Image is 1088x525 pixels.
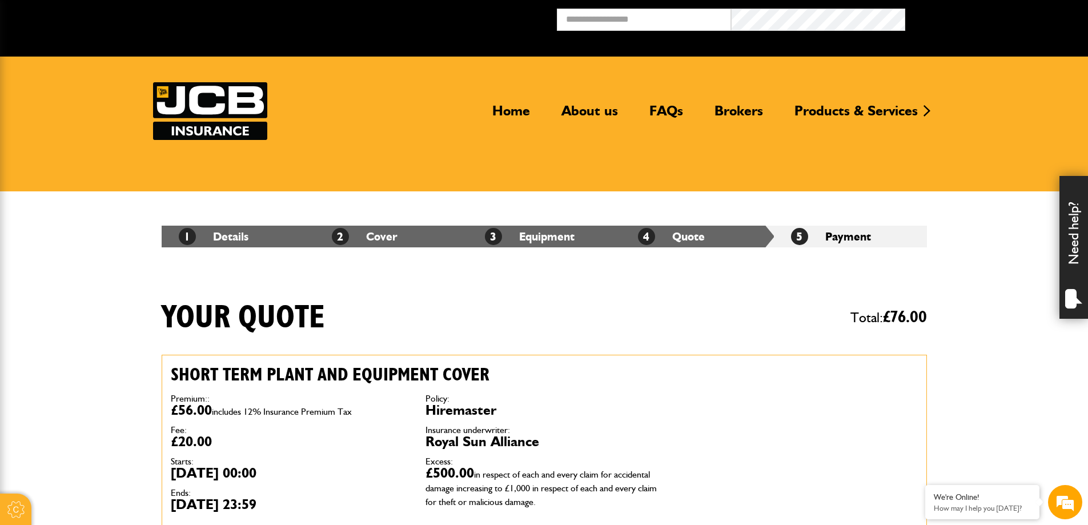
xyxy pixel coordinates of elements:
span: includes 12% Insurance Premium Tax [212,406,352,417]
h2: Short term plant and equipment cover [171,364,663,386]
a: Home [484,102,539,129]
dt: Premium:: [171,394,408,403]
a: Products & Services [786,102,926,129]
span: 3 [485,228,502,245]
dt: Policy: [425,394,663,403]
button: Broker Login [905,9,1079,26]
div: We're Online! [934,492,1031,502]
dt: Starts: [171,457,408,466]
dd: £56.00 [171,403,408,417]
li: Quote [621,226,774,247]
span: 4 [638,228,655,245]
span: Total: [850,304,927,331]
div: Need help? [1059,176,1088,319]
a: JCB Insurance Services [153,82,267,140]
a: 3Equipment [485,230,575,243]
dd: [DATE] 00:00 [171,466,408,480]
a: 2Cover [332,230,398,243]
a: 1Details [179,230,248,243]
a: About us [553,102,627,129]
dt: Ends: [171,488,408,498]
dd: £20.00 [171,435,408,448]
p: How may I help you today? [934,504,1031,512]
dt: Fee: [171,426,408,435]
dt: Excess: [425,457,663,466]
li: Payment [774,226,927,247]
dd: Hiremaster [425,403,663,417]
span: 2 [332,228,349,245]
span: £ [883,309,927,326]
span: 1 [179,228,196,245]
a: FAQs [641,102,692,129]
h1: Your quote [162,299,325,337]
span: in respect of each and every claim for accidental damage increasing to £1,000 in respect of each ... [425,469,657,507]
dd: £500.00 [425,466,663,507]
dd: Royal Sun Alliance [425,435,663,448]
span: 5 [791,228,808,245]
dt: Insurance underwriter: [425,426,663,435]
dd: [DATE] 23:59 [171,498,408,511]
a: Brokers [706,102,772,129]
img: JCB Insurance Services logo [153,82,267,140]
span: 76.00 [890,309,927,326]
